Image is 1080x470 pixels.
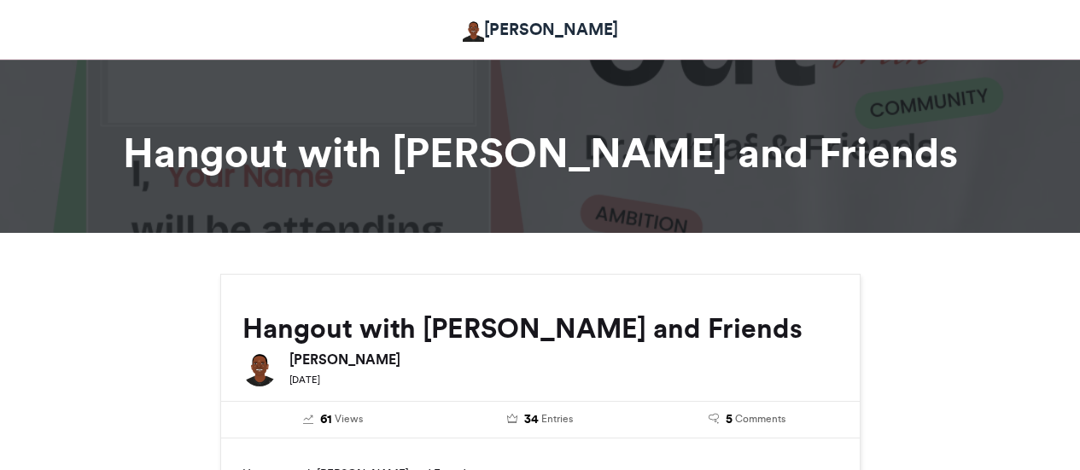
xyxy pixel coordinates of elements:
[726,410,733,429] span: 5
[242,410,424,429] a: 61 Views
[289,352,838,366] h6: [PERSON_NAME]
[449,410,631,429] a: 34 Entries
[320,410,332,429] span: 61
[335,411,363,426] span: Views
[242,313,838,344] h2: Hangout with [PERSON_NAME] and Friends
[657,410,838,429] a: 5 Comments
[735,411,785,426] span: Comments
[541,411,573,426] span: Entries
[242,352,277,386] img: Baskey
[463,20,484,42] img: Baskey Koer
[524,410,539,429] span: 34
[67,132,1014,173] h1: Hangout with [PERSON_NAME] and Friends
[463,17,618,42] a: [PERSON_NAME]
[289,374,320,386] small: [DATE]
